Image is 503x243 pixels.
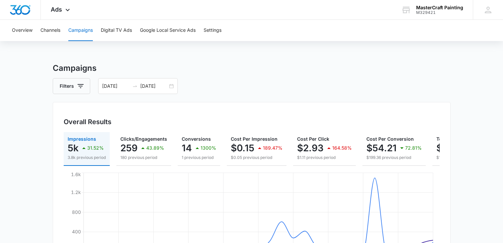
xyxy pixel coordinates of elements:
[366,155,422,161] p: $199.36 previous period
[201,146,216,150] p: 1300%
[263,146,283,150] p: 189.47%
[40,20,60,41] button: Channels
[231,136,278,142] span: Cost Per Impression
[297,143,324,153] p: $2.93
[71,189,81,195] tspan: 1.2k
[231,155,283,161] p: $0.05 previous period
[416,5,463,10] div: account name
[436,136,464,142] span: Total Spend
[68,155,106,161] p: 3.8k previous period
[64,117,111,127] h3: Overall Results
[120,136,167,142] span: Clicks/Engagements
[68,143,79,153] p: 5k
[87,146,104,150] p: 31.52%
[182,143,192,153] p: 14
[68,136,96,142] span: Impressions
[132,83,138,89] span: to
[120,155,167,161] p: 180 previous period
[53,62,451,74] h3: Campaigns
[366,143,397,153] p: $54.21
[51,6,62,13] span: Ads
[204,20,221,41] button: Settings
[182,155,216,161] p: 1 previous period
[182,136,211,142] span: Conversions
[101,20,132,41] button: Digital TV Ads
[71,171,81,177] tspan: 1.6k
[102,82,130,90] input: Start date
[120,143,138,153] p: 259
[297,136,329,142] span: Cost Per Click
[146,146,164,150] p: 43.89%
[140,82,168,90] input: End date
[332,146,352,150] p: 164.58%
[231,143,254,153] p: $0.15
[140,20,196,41] button: Google Local Service Ads
[68,20,93,41] button: Campaigns
[132,83,138,89] span: swap-right
[436,143,474,153] p: $758.98
[297,155,352,161] p: $1.11 previous period
[416,10,463,15] div: account id
[405,146,422,150] p: 72.81%
[436,155,502,161] p: $199.36 previous period
[53,78,90,94] button: Filters
[72,229,81,234] tspan: 400
[12,20,32,41] button: Overview
[72,209,81,215] tspan: 800
[366,136,414,142] span: Cost Per Conversion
